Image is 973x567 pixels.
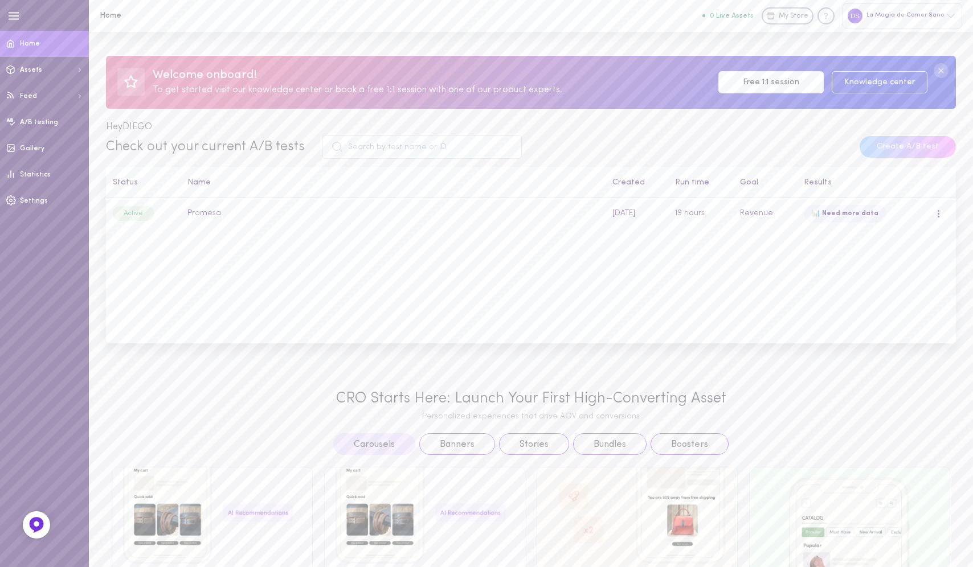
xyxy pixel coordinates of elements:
td: Promesa [181,198,606,229]
h1: Home [100,11,288,20]
div: Active [113,206,154,221]
span: Assets [20,67,42,73]
span: Check out your current A/B tests [106,140,305,154]
div: Knowledge center [817,7,835,24]
input: Search by test name or ID [322,135,522,159]
span: Home [20,40,40,47]
td: 19 hours [669,198,734,229]
span: Hey DIEGO [106,122,152,132]
td: Revenue [734,198,797,229]
span: Feed [20,93,37,100]
div: To get started visit our knowledge center or book a free 1:1 session with one of our product expe... [153,83,710,97]
span: My Store [779,11,808,22]
a: Create A/B test [860,142,956,151]
button: Boosters [651,433,729,455]
th: Goal [734,167,797,198]
div: CRO Starts Here: Launch Your First High-Converting Asset [112,390,950,408]
span: Gallery [20,145,44,152]
th: Run time [669,167,734,198]
button: Banners [419,433,495,455]
a: My Store [762,7,813,24]
a: Knowledge center [832,71,927,93]
button: Bundles [573,433,647,455]
button: Stories [499,433,569,455]
div: 📊 Need more data [804,205,886,223]
a: 0 Live Assets [702,12,762,20]
th: Name [181,167,606,198]
span: Statistics [20,171,51,178]
div: La Magia de Comer Sano [843,3,962,28]
span: A/B testing [20,119,58,126]
th: Results [797,167,929,198]
td: [DATE] [606,198,669,229]
div: Personalized experiences that drive AOV and conversions [112,412,950,422]
th: Created [606,167,669,198]
button: 0 Live Assets [702,12,754,19]
div: Welcome onboard! [153,67,710,83]
img: Feedback Button [28,516,45,533]
button: Carousels [333,433,415,455]
a: Free 1:1 session [718,71,824,93]
button: Create A/B test [860,136,956,158]
th: Status [106,167,181,198]
span: Settings [20,198,48,204]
